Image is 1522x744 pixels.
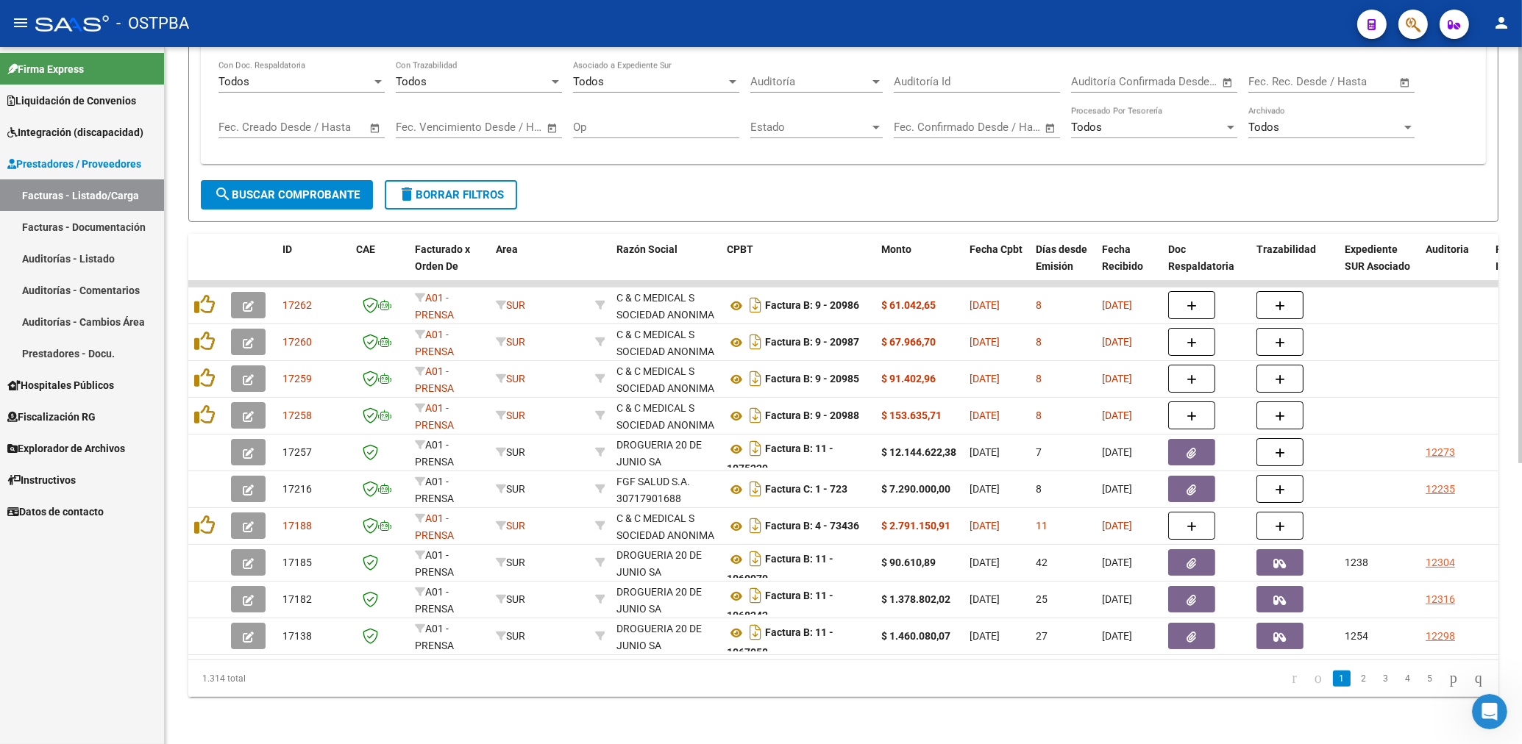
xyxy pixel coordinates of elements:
span: 8 [1036,373,1042,384]
datatable-header-cell: Monto [875,234,964,298]
div: 12235 [1426,481,1455,498]
span: [DATE] [1102,483,1132,495]
span: SUR [496,557,525,568]
span: SUR [496,336,525,348]
span: Fiscalización RG [7,409,96,425]
a: go to next page [1443,670,1464,687]
mat-icon: search [214,185,232,203]
span: Borrar Filtros [398,188,504,201]
strong: $ 1.378.802,02 [881,593,950,605]
span: CAE [356,243,375,255]
i: Descargar documento [746,620,765,644]
datatable-header-cell: CPBT [721,234,875,298]
div: 30717901688 [616,473,715,504]
span: [DATE] [970,409,1000,421]
span: [DATE] [1102,299,1132,311]
span: Estado [750,121,870,134]
span: [DATE] [1102,446,1132,458]
a: 2 [1355,670,1373,687]
button: Borrar Filtros [385,180,517,210]
span: Auditoría [750,75,870,88]
i: Descargar documento [746,404,765,427]
input: End date [457,121,528,134]
div: 1254 [1345,628,1368,645]
datatable-header-cell: Facturado x Orden De [409,234,490,298]
strong: Factura B: 11 - 1067058 [727,627,833,659]
span: SUR [496,483,525,495]
datatable-header-cell: Razón Social [611,234,721,298]
span: [DATE] [970,630,1000,642]
span: Liquidación de Convenios [7,93,136,109]
button: Open calendar [367,120,384,137]
datatable-header-cell: Trazabilidad [1251,234,1339,298]
strong: Factura B: 11 - 1060970 [727,554,833,585]
input: End date [280,121,351,134]
mat-icon: delete [398,185,416,203]
span: [DATE] [1102,409,1132,421]
div: 12273 [1426,444,1455,461]
div: 30623456796 [616,584,715,615]
span: Fecha Cpbt [970,243,1023,255]
span: Prestadores / Proveedores [7,156,141,172]
span: Area [496,243,518,255]
i: Descargar documento [746,547,765,570]
a: go to last page [1468,670,1489,687]
div: 30623456796 [616,437,715,468]
strong: Factura C: 1 - 723 [765,484,847,496]
span: SUR [496,446,525,458]
div: 30623456796 [616,620,715,651]
datatable-header-cell: Expediente SUR Asociado [1339,234,1420,298]
div: 1.314 total [188,660,448,697]
span: - OSTPBA [116,7,189,40]
i: Descargar documento [746,514,765,537]
a: 4 [1399,670,1417,687]
span: SUR [496,409,525,421]
input: Start date [1071,75,1119,88]
span: 25 [1036,593,1048,605]
span: Todos [396,75,427,88]
span: [DATE] [970,446,1000,458]
span: [DATE] [970,373,1000,384]
div: DROGUERIA 20 DE JUNIO SA [616,584,715,618]
span: [DATE] [970,593,1000,605]
strong: $ 91.402,96 [881,373,936,384]
span: 11 [1036,520,1048,532]
span: Días desde Emisión [1036,243,1087,272]
span: Todos [218,75,249,88]
span: 27 [1036,630,1048,642]
div: C & C MEDICAL S SOCIEDAD ANONIMA [616,326,715,360]
span: [DATE] [1102,336,1132,348]
li: page 2 [1353,666,1375,691]
i: Descargar documento [746,437,765,460]
a: 3 [1377,670,1395,687]
li: page 1 [1331,666,1353,691]
span: SUR [496,630,525,642]
span: [DATE] [970,336,1000,348]
div: C & C MEDICAL S SOCIEDAD ANONIMA [616,510,715,544]
div: DROGUERIA 20 DE JUNIO SA [616,620,715,654]
div: 1238 [1345,554,1368,571]
span: A01 - PRENSA [415,476,454,504]
div: 30707174702 [616,363,715,394]
span: [DATE] [1102,593,1132,605]
strong: $ 67.966,70 [881,336,936,348]
span: 17188 [282,520,312,532]
button: Buscar Comprobante [201,180,373,210]
span: Datos de contacto [7,504,104,520]
li: page 4 [1397,666,1419,691]
button: Open calendar [1397,74,1414,91]
span: 8 [1036,483,1042,495]
div: 30623456796 [616,547,715,578]
span: A01 - PRENSA [415,623,454,651]
div: 30707174702 [616,510,715,541]
div: 30707174702 [616,326,715,357]
div: C & C MEDICAL S SOCIEDAD ANONIMA [616,290,715,323]
input: Start date [396,121,444,134]
li: page 5 [1419,666,1441,691]
span: Todos [573,75,604,88]
i: Descargar documento [746,584,765,607]
span: SUR [496,373,525,384]
input: Start date [1248,75,1296,88]
span: 17259 [282,373,312,384]
span: 8 [1036,336,1042,348]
